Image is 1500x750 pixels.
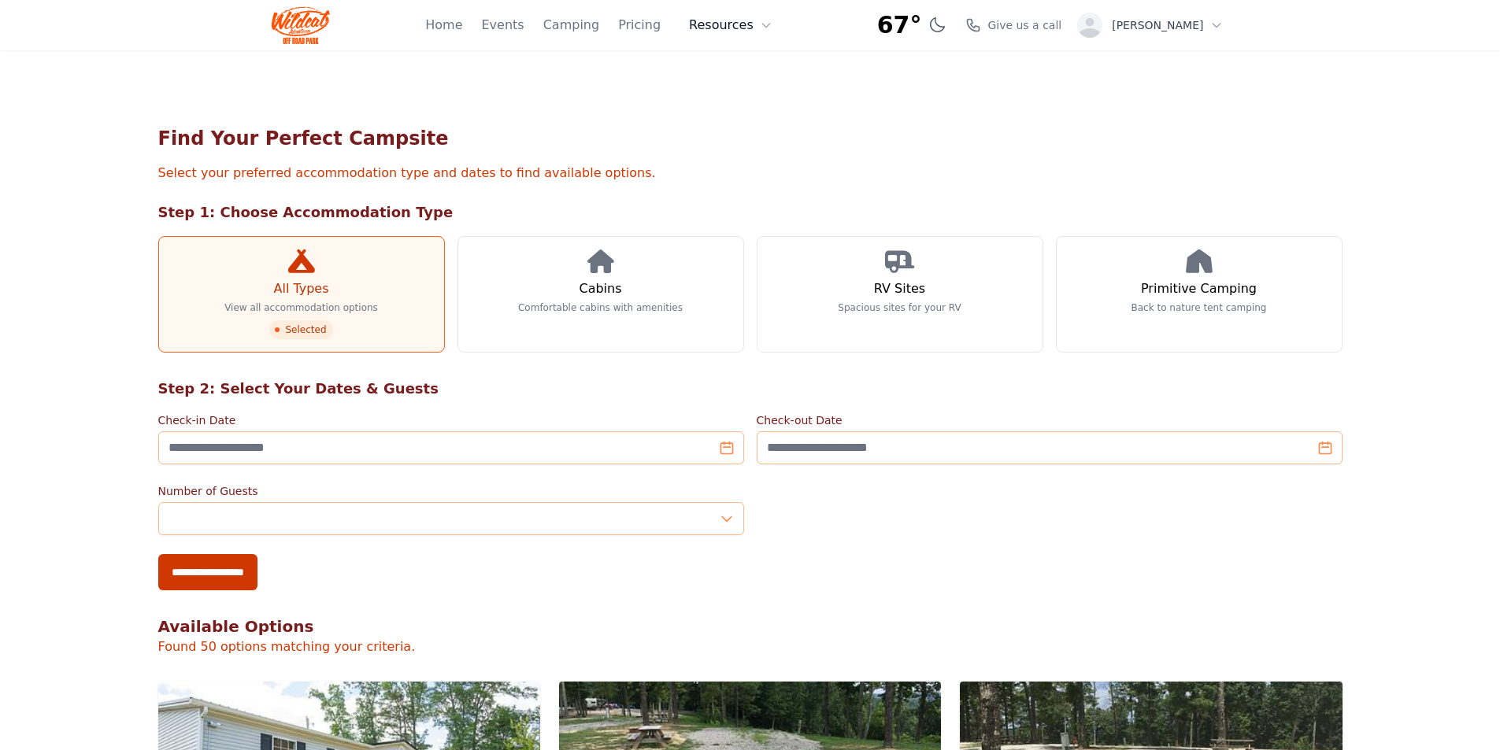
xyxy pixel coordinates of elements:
[158,615,1343,637] h2: Available Options
[158,236,445,353] a: All Types View all accommodation options Selected
[158,483,744,499] label: Number of Guests
[158,201,1343,224] h2: Step 1: Choose Accommodation Type
[425,16,462,35] a: Home
[965,17,1061,33] a: Give us a call
[618,16,661,35] a: Pricing
[1071,6,1228,44] button: [PERSON_NAME]
[1131,301,1267,314] p: Back to nature tent camping
[158,412,744,428] label: Check-in Date
[272,6,331,44] img: Wildcat Logo
[518,301,683,314] p: Comfortable cabins with amenities
[543,16,599,35] a: Camping
[680,9,782,41] button: Resources
[757,236,1043,353] a: RV Sites Spacious sites for your RV
[579,279,621,298] h3: Cabins
[158,164,1343,183] p: Select your preferred accommodation type and dates to find available options.
[877,11,922,39] span: 67°
[987,17,1061,33] span: Give us a call
[757,412,1343,428] label: Check-out Date
[158,378,1343,400] h2: Step 2: Select Your Dates & Guests
[158,637,1343,656] p: Found 50 options matching your criteria.
[838,301,961,314] p: Spacious sites for your RV
[269,320,332,339] span: Selected
[273,279,328,298] h3: All Types
[1112,17,1203,33] span: [PERSON_NAME]
[457,236,744,353] a: Cabins Comfortable cabins with amenities
[874,279,925,298] h3: RV Sites
[158,126,1343,151] h1: Find Your Perfect Campsite
[1056,236,1343,353] a: Primitive Camping Back to nature tent camping
[481,16,524,35] a: Events
[224,301,378,314] p: View all accommodation options
[1141,279,1257,298] h3: Primitive Camping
